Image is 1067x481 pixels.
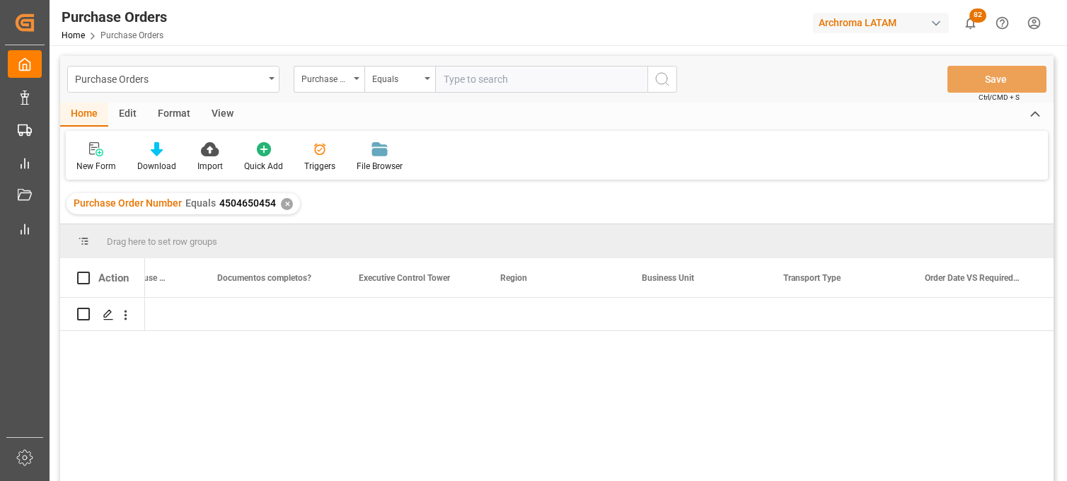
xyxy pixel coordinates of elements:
[147,103,201,127] div: Format
[783,273,841,283] span: Transport Type
[301,69,350,86] div: Purchase Order Number
[813,13,949,33] div: Archroma LATAM
[201,103,244,127] div: View
[137,160,176,173] div: Download
[500,273,527,283] span: Region
[294,66,364,93] button: open menu
[75,69,264,87] div: Purchase Orders
[76,160,116,173] div: New Form
[435,66,647,93] input: Type to search
[947,66,1046,93] button: Save
[108,103,147,127] div: Edit
[979,92,1020,103] span: Ctrl/CMD + S
[357,160,403,173] div: File Browser
[925,273,1020,283] span: Order Date VS Required Date
[197,160,223,173] div: Import
[67,66,279,93] button: open menu
[647,66,677,93] button: search button
[244,160,283,173] div: Quick Add
[62,30,85,40] a: Home
[62,6,167,28] div: Purchase Orders
[217,273,311,283] span: Documentos completos?
[107,236,217,247] span: Drag here to set row groups
[813,9,954,36] button: Archroma LATAM
[359,273,450,283] span: Executive Control Tower
[74,197,182,209] span: Purchase Order Number
[219,197,276,209] span: 4504650454
[98,272,129,284] div: Action
[304,160,335,173] div: Triggers
[364,66,435,93] button: open menu
[372,69,420,86] div: Equals
[954,7,986,39] button: show 82 new notifications
[642,273,694,283] span: Business Unit
[60,298,145,331] div: Press SPACE to select this row.
[986,7,1018,39] button: Help Center
[185,197,216,209] span: Equals
[281,198,293,210] div: ✕
[60,103,108,127] div: Home
[969,8,986,23] span: 82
